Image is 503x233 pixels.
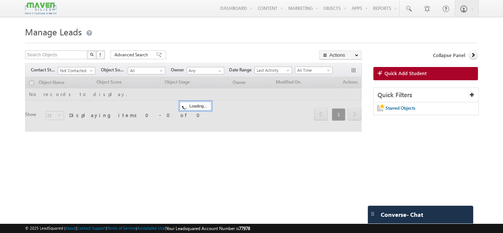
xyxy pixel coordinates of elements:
[107,226,136,230] a: Terms of Service
[128,67,165,74] a: All
[381,211,423,218] span: Converse - Chat
[77,226,106,230] a: Contact Support
[254,67,292,74] a: Last Activity
[433,52,465,59] span: Collapse Panel
[25,225,250,232] span: © 2025 LeadSquared | | | | |
[214,67,224,75] a: Show All Items
[137,226,165,230] a: Acceptable Use
[99,52,102,58] span: ?
[115,52,150,58] span: Advanced Search
[295,67,333,74] a: All Time
[386,105,415,111] span: Starred Objects
[229,67,254,73] span: Date Range
[25,26,82,38] span: Manage Leads
[58,67,95,74] a: Not Contacted
[239,226,250,231] span: 77978
[171,67,187,73] span: Owner
[295,67,330,74] span: All Time
[255,67,290,74] span: Last Activity
[65,226,76,230] a: About
[96,50,105,59] button: ?
[166,226,250,231] span: Your Leadsquared Account Number is
[25,2,56,15] img: Custom Logo
[31,67,58,73] span: Contact Stage
[58,67,93,74] span: Not Contacted
[384,70,427,77] span: Quick Add Student
[370,211,376,217] img: carter-drag
[180,102,211,110] div: Loading...
[128,67,163,74] span: All
[101,67,128,73] span: Object Source
[374,88,478,102] div: Quick Filters
[187,67,224,74] input: Type to Search
[373,67,478,80] a: Quick Add Student
[319,50,362,60] button: Actions
[90,53,94,56] img: Search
